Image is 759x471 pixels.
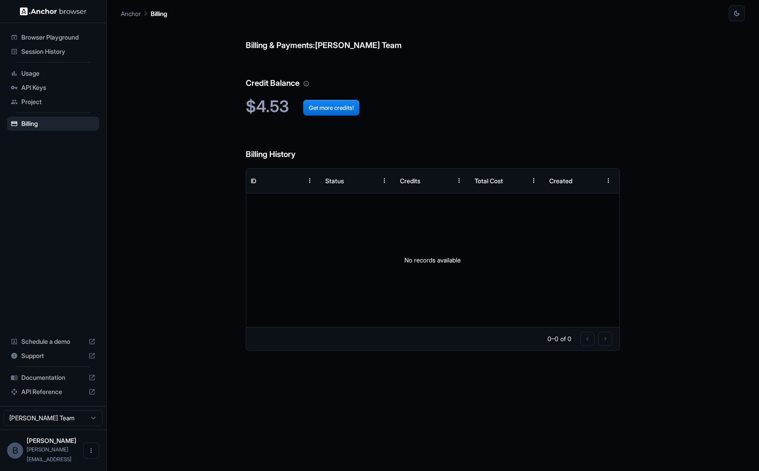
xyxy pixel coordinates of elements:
button: Sort [435,173,451,189]
span: Billing [21,119,96,128]
div: Browser Playground [7,30,99,44]
h2: $4.53 [246,97,620,116]
div: Billing [7,117,99,131]
span: Brian Williams [27,437,76,444]
div: Status [325,177,344,185]
div: B [7,443,23,459]
div: Session History [7,44,99,59]
p: Anchor [121,9,141,18]
button: Menu [526,173,542,189]
button: Sort [360,173,376,189]
div: Project [7,95,99,109]
span: Browser Playground [21,33,96,42]
nav: breadcrumb [121,8,167,18]
div: Total Cost [475,177,503,185]
div: Usage [7,66,99,81]
div: ID [251,177,256,185]
button: Get more credits! [303,100,360,116]
span: Support [21,351,85,360]
div: Schedule a demo [7,334,99,349]
button: Sort [584,173,600,189]
span: API Keys [21,83,96,92]
div: Documentation [7,370,99,385]
button: Menu [376,173,392,189]
button: Menu [451,173,467,189]
span: Schedule a demo [21,337,85,346]
button: Sort [510,173,526,189]
span: API Reference [21,387,85,396]
h6: Billing & Payments: [PERSON_NAME] Team [246,21,620,52]
img: Anchor Logo [20,7,87,16]
p: 0–0 of 0 [547,334,571,343]
span: Session History [21,47,96,56]
span: Usage [21,69,96,78]
button: Menu [302,173,318,189]
div: API Reference [7,385,99,399]
span: brian@trypond.ai [27,446,72,463]
button: Sort [286,173,302,189]
span: Documentation [21,373,85,382]
p: Billing [151,9,167,18]
div: API Keys [7,81,99,95]
div: No records available [246,193,619,327]
div: Created [549,177,572,185]
h6: Credit Balance [246,59,620,90]
svg: Your credit balance will be consumed as you use the API. Visit the usage page to view a breakdown... [303,81,309,87]
h6: Billing History [246,130,620,161]
button: Menu [600,173,616,189]
span: Project [21,97,96,106]
button: Open menu [83,443,99,459]
div: Support [7,349,99,363]
div: Credits [400,177,420,185]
